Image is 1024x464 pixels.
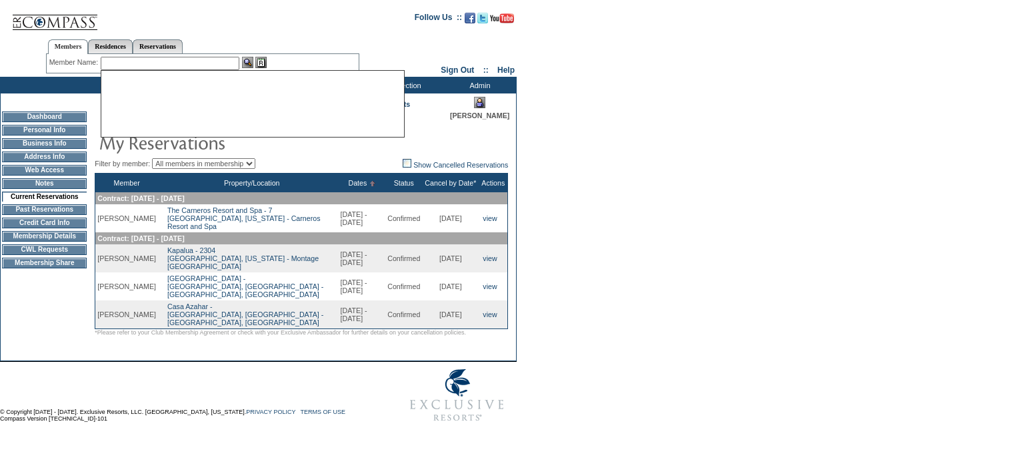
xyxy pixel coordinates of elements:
a: Sign Out [441,65,474,75]
a: Reservations [133,39,183,53]
td: Membership Details [2,231,87,242]
td: Current Reservations [2,192,87,202]
td: [DATE] - [DATE] [339,244,386,272]
td: [DATE] - [DATE] [339,272,386,300]
td: [DATE] - [DATE] [339,204,386,232]
td: Confirmed [385,300,422,329]
th: Actions [479,174,507,193]
a: Casa Azahar -[GEOGRAPHIC_DATA], [GEOGRAPHIC_DATA] - [GEOGRAPHIC_DATA], [GEOGRAPHIC_DATA] [167,302,323,326]
a: Follow us on Twitter [477,17,488,25]
td: Confirmed [385,204,422,232]
a: Show Cancelled Reservations [403,161,508,169]
span: Contract: [DATE] - [DATE] [97,194,184,202]
img: pgTtlMyReservations.gif [99,129,365,156]
a: Become our fan on Facebook [465,17,475,25]
td: Personal Info [2,125,87,136]
td: [DATE] [422,244,479,272]
a: Help [497,65,515,75]
td: [PERSON_NAME] [95,300,158,329]
td: [DATE] - [DATE] [339,300,386,329]
td: [DATE] [422,300,479,329]
a: view [483,282,497,290]
td: Past Reservations [2,204,87,215]
span: :: [483,65,489,75]
img: chk_off.JPG [403,159,411,168]
td: [PERSON_NAME] [95,244,158,272]
a: Members [48,39,89,54]
td: Membership Share [2,258,87,268]
img: Compass Home [11,3,98,31]
span: [PERSON_NAME] [450,111,509,120]
td: [PERSON_NAME] [95,204,158,232]
a: Subscribe to our YouTube Channel [490,17,514,25]
div: Member Name: [49,57,101,68]
a: Member [114,179,140,187]
img: View [242,57,253,68]
td: Address Info [2,152,87,162]
a: Status [394,179,414,187]
img: Subscribe to our YouTube Channel [490,13,514,23]
td: Confirmed [385,272,422,300]
td: Dashboard [2,111,87,122]
td: [PERSON_NAME] [95,272,158,300]
td: Admin [440,77,517,93]
a: view [483,214,497,222]
span: Filter by member: [95,160,150,168]
a: view [483,254,497,262]
td: [DATE] [422,204,479,232]
img: Follow us on Twitter [477,13,488,23]
td: [DATE] [422,272,479,300]
td: Credit Card Info [2,218,87,228]
td: Notes [2,178,87,189]
td: CWL Requests [2,244,87,255]
a: Residences [88,39,133,53]
a: Kapalua - 2304[GEOGRAPHIC_DATA], [US_STATE] - Montage [GEOGRAPHIC_DATA] [167,246,319,270]
td: Confirmed [385,244,422,272]
td: Follow Us :: [415,11,462,27]
a: PRIVACY POLICY [246,409,295,415]
a: view [483,310,497,318]
a: Cancel by Date* [425,179,476,187]
td: Business Info [2,138,87,149]
a: The Carneros Resort and Spa - 7[GEOGRAPHIC_DATA], [US_STATE] - Carneros Resort and Spa [167,206,321,230]
span: *Please refer to your Club Membership Agreement or check with your Exclusive Ambassador for furth... [95,329,466,336]
img: Ascending [367,181,375,186]
a: Property/Location [224,179,280,187]
td: Web Access [2,165,87,176]
img: Become our fan on Facebook [465,13,475,23]
a: [GEOGRAPHIC_DATA] -[GEOGRAPHIC_DATA], [GEOGRAPHIC_DATA] - [GEOGRAPHIC_DATA], [GEOGRAPHIC_DATA] [167,274,323,298]
img: Exclusive Resorts [397,362,517,429]
a: TERMS OF USE [301,409,346,415]
img: Reservations [255,57,267,68]
span: Contract: [DATE] - [DATE] [97,234,184,242]
img: Impersonate [474,97,485,108]
a: Dates [348,179,367,187]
